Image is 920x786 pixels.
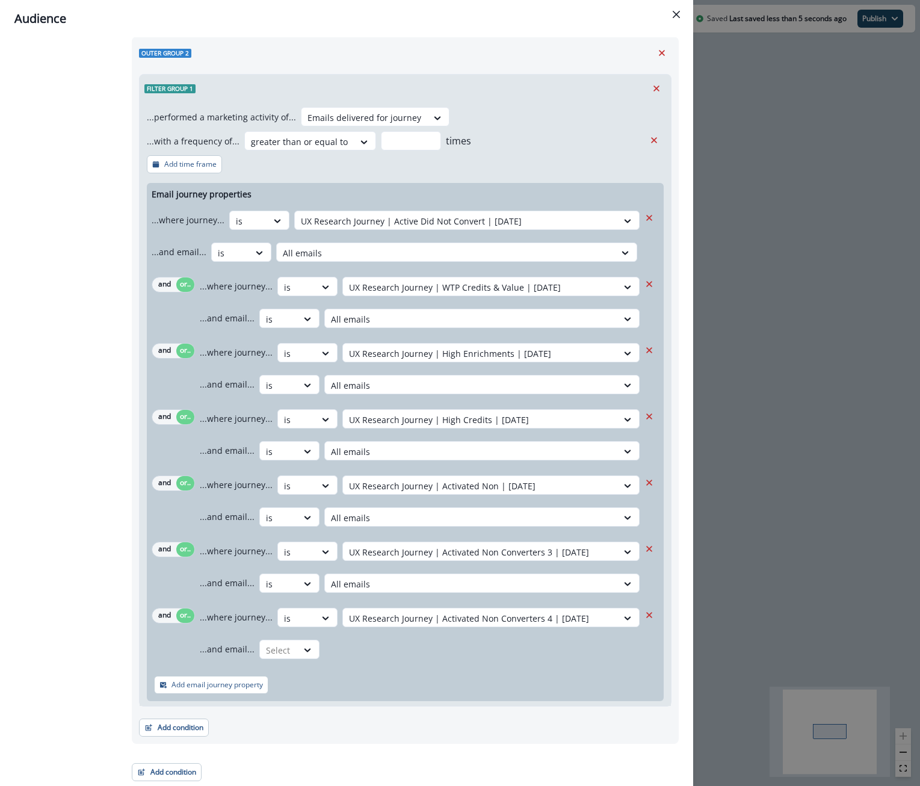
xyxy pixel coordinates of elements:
p: ...and email... [200,312,255,324]
p: ...where journey... [152,214,224,226]
button: or.. [176,476,194,490]
button: Remove [640,341,659,359]
button: Remove [644,131,664,149]
button: or.. [176,277,194,292]
p: ...where journey... [200,412,273,425]
p: ...where journey... [200,545,273,557]
p: Add email journey property [171,681,263,689]
button: or.. [176,608,194,623]
p: times [446,134,471,148]
button: Remove [647,79,666,97]
button: and [152,542,176,557]
button: Remove [640,275,659,293]
button: and [152,608,176,623]
button: Remove [640,407,659,425]
div: Audience [14,10,679,28]
p: ...where journey... [200,478,273,491]
button: and [152,476,176,490]
button: and [152,277,176,292]
button: and [152,344,176,358]
button: Remove [640,474,659,492]
p: ...and email... [200,444,255,457]
button: Add condition [132,763,202,781]
button: Remove [640,540,659,558]
button: or.. [176,410,194,424]
button: Close [667,5,686,24]
button: Add condition [139,719,209,737]
span: Filter group 1 [144,84,196,93]
button: Remove [640,209,659,227]
p: ...where journey... [200,346,273,359]
button: or.. [176,542,194,557]
p: Email journey properties [152,188,252,200]
p: ...performed a marketing activity of... [147,111,296,123]
button: Remove [640,606,659,624]
p: ...and email... [200,577,255,589]
p: ...and email... [200,643,255,655]
p: Add time frame [164,160,217,169]
p: ...and email... [200,378,255,391]
p: ...where journey... [200,611,273,624]
p: ...and email... [152,246,206,258]
button: or.. [176,344,194,358]
button: Add email journey property [154,676,268,694]
button: Add time frame [147,155,222,173]
button: and [152,410,176,424]
p: ...where journey... [200,280,273,292]
span: Outer group 2 [139,49,191,58]
p: ...and email... [200,510,255,523]
p: ...with a frequency of... [147,135,239,147]
button: Remove [652,44,671,62]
